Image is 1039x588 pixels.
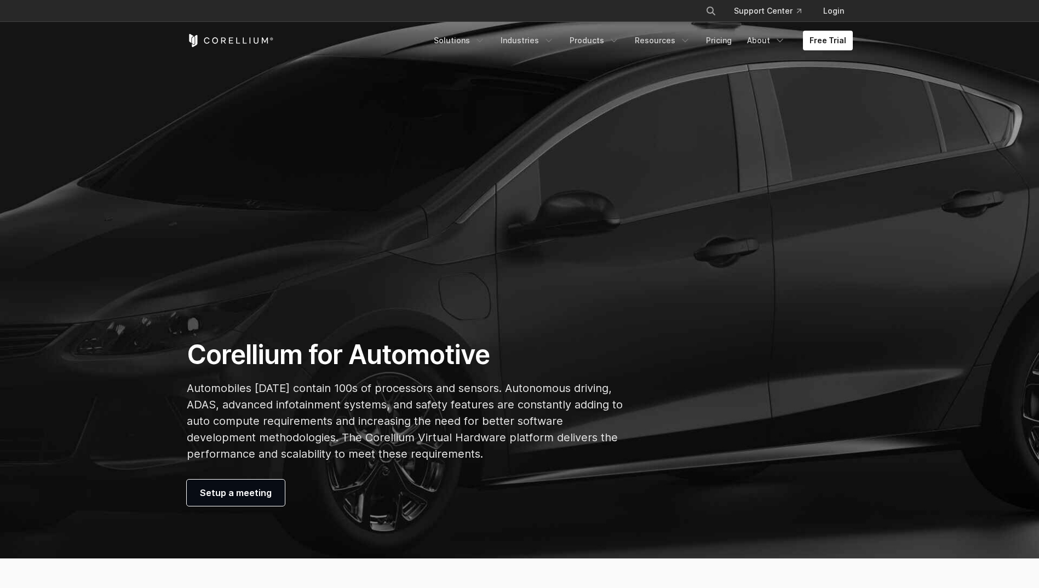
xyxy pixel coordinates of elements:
span: Setup a meeting [200,486,272,499]
a: Resources [628,31,697,50]
a: Free Trial [803,31,853,50]
a: Setup a meeting [187,480,285,506]
div: Navigation Menu [692,1,853,21]
a: Solutions [427,31,492,50]
a: Corellium Home [187,34,274,47]
a: About [740,31,792,50]
div: Navigation Menu [427,31,853,50]
a: Login [814,1,853,21]
p: Automobiles [DATE] contain 100s of processors and sensors. Autonomous driving, ADAS, advanced inf... [187,380,623,462]
a: Support Center [725,1,810,21]
button: Search [701,1,721,21]
a: Industries [494,31,561,50]
h1: Corellium for Automotive [187,338,623,371]
a: Products [563,31,626,50]
a: Pricing [699,31,738,50]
